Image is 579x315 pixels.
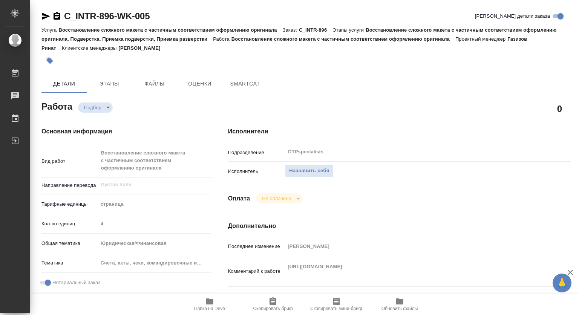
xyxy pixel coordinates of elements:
span: Скопировать бриф [253,306,293,311]
p: Тематика [41,259,98,267]
p: Вид работ [41,157,98,165]
input: Пустое поле [285,241,542,252]
p: Восстановление сложного макета с частичным соответствием оформлению оригинала [231,36,455,42]
button: Скопировать бриф [241,294,305,315]
textarea: [URL][DOMAIN_NAME] [285,260,542,281]
span: SmartCat [227,79,263,89]
button: 🙏 [553,274,571,292]
p: Общая тематика [41,240,98,247]
h2: Работа [41,99,72,113]
p: C_INTR-896 [299,27,332,33]
p: [PERSON_NAME] [119,45,166,51]
p: Подразделение [228,149,285,156]
span: Нотариальный заказ [52,279,100,286]
button: Скопировать ссылку для ЯМессенджера [41,12,51,21]
span: Обновить файлы [381,306,418,311]
button: Скопировать ссылку [52,12,61,21]
a: C_INTR-896-WK-005 [64,11,150,21]
p: Исполнитель [228,168,285,175]
textarea: /Clients/INTR/Orders/C_INTR-896/DTP/C_INTR-896-WK-005 [285,291,542,304]
span: 🙏 [556,275,568,291]
button: Скопировать мини-бриф [305,294,368,315]
div: Подбор [256,193,302,203]
span: Назначить себя [289,167,329,175]
button: Назначить себя [285,164,333,177]
span: Детали [46,79,82,89]
p: Тарифные единицы [41,200,98,208]
p: Кол-во единиц [41,220,98,228]
button: Папка на Drive [178,294,241,315]
p: Направление перевода [41,182,98,189]
h2: 0 [557,102,562,115]
p: Восстановление сложного макета с частичным соответствием оформлению оригинала [58,27,282,33]
span: Оценки [182,79,218,89]
p: Клиентские менеджеры [62,45,119,51]
div: Счета, акты, чеки, командировочные и таможенные документы [98,257,211,269]
h4: Основная информация [41,127,198,136]
button: Обновить файлы [368,294,431,315]
span: Скопировать мини-бриф [310,306,362,311]
span: Папка на Drive [194,306,225,311]
div: Юридическая/Финансовая [98,237,211,250]
p: Этапы услуги [332,27,366,33]
h4: Оплата [228,194,250,203]
div: Подбор [78,102,113,113]
div: страница [98,198,211,211]
span: Файлы [136,79,173,89]
button: Не оплачена [260,195,293,202]
input: Пустое поле [100,180,193,189]
h4: Дополнительно [228,222,571,231]
p: Услуга [41,27,58,33]
input: Пустое поле [98,218,211,229]
p: Работа [213,36,231,42]
span: [PERSON_NAME] детали заказа [475,12,550,20]
p: Заказ: [283,27,299,33]
span: Этапы [91,79,127,89]
p: Последнее изменение [228,243,285,250]
button: Подбор [82,104,104,111]
button: Добавить тэг [41,52,58,69]
p: Комментарий к работе [228,268,285,275]
h4: Исполнители [228,127,571,136]
p: Проектный менеджер [455,36,507,42]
